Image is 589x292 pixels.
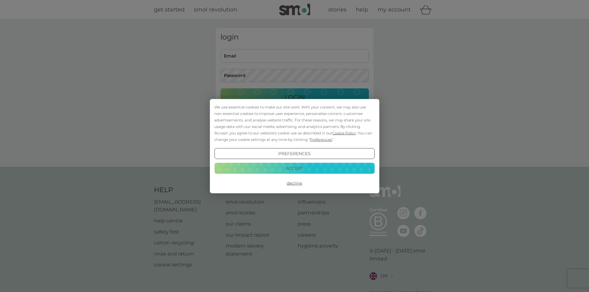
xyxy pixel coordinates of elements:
[214,178,374,189] button: Decline
[310,137,332,142] span: Preferences
[214,148,374,159] button: Preferences
[214,104,374,142] div: We use essential cookies to make our site work. With your consent, we may also use non-essential ...
[210,99,379,193] div: Cookie Consent Prompt
[332,130,356,135] span: Cookie Policy
[214,163,374,174] button: Accept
